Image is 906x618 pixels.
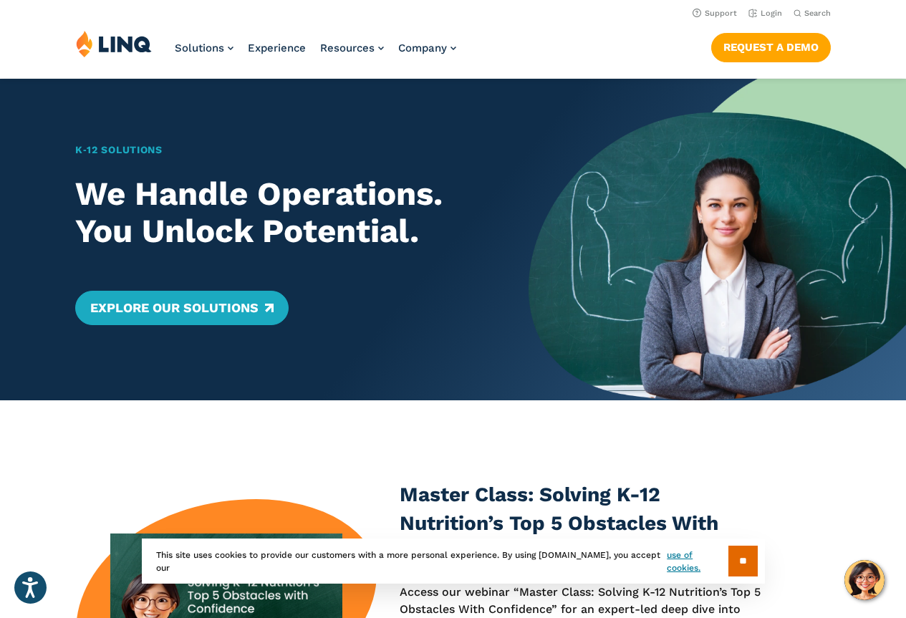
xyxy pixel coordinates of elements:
[693,9,737,18] a: Support
[711,30,831,62] nav: Button Navigation
[794,8,831,19] button: Open Search Bar
[75,291,288,325] a: Explore Our Solutions
[748,9,782,18] a: Login
[248,42,306,54] a: Experience
[711,33,831,62] a: Request a Demo
[142,539,765,584] div: This site uses cookies to provide our customers with a more personal experience. By using [DOMAIN...
[76,30,152,57] img: LINQ | K‑12 Software
[667,549,728,574] a: use of cookies.
[398,42,456,54] a: Company
[175,30,456,77] nav: Primary Navigation
[175,42,224,54] span: Solutions
[529,79,906,400] img: Home Banner
[804,9,831,18] span: Search
[320,42,375,54] span: Resources
[75,143,491,158] h1: K‑12 Solutions
[400,481,766,566] h3: Master Class: Solving K-12 Nutrition’s Top 5 Obstacles With Confidence
[844,560,885,600] button: Hello, have a question? Let’s chat.
[398,42,447,54] span: Company
[175,42,233,54] a: Solutions
[75,175,491,251] h2: We Handle Operations. You Unlock Potential.
[320,42,384,54] a: Resources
